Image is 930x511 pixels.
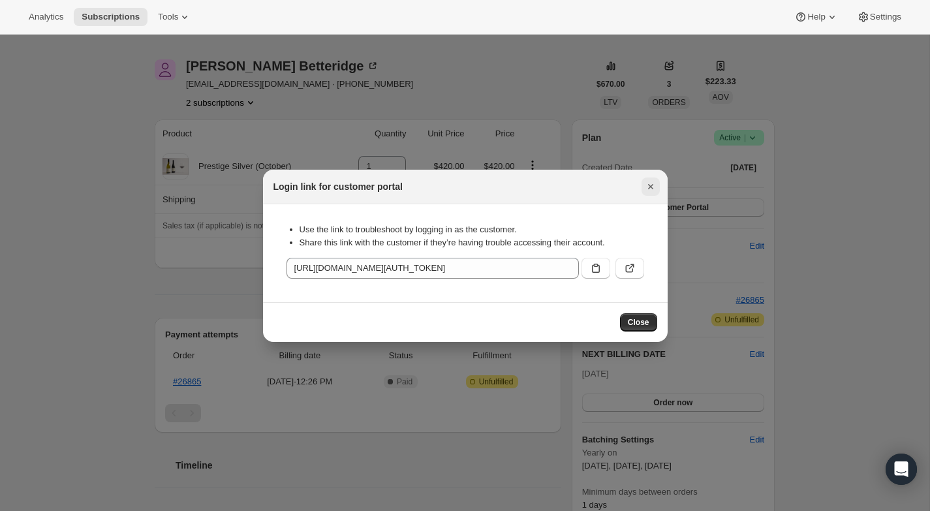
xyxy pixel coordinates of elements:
[300,236,644,249] li: Share this link with the customer if they’re having trouble accessing their account.
[21,8,71,26] button: Analytics
[849,8,909,26] button: Settings
[870,12,901,22] span: Settings
[158,12,178,22] span: Tools
[300,223,644,236] li: Use the link to troubleshoot by logging in as the customer.
[273,180,403,193] h2: Login link for customer portal
[74,8,147,26] button: Subscriptions
[150,8,199,26] button: Tools
[82,12,140,22] span: Subscriptions
[620,313,657,332] button: Close
[29,12,63,22] span: Analytics
[786,8,846,26] button: Help
[628,317,649,328] span: Close
[886,454,917,485] div: Open Intercom Messenger
[807,12,825,22] span: Help
[642,178,660,196] button: Close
